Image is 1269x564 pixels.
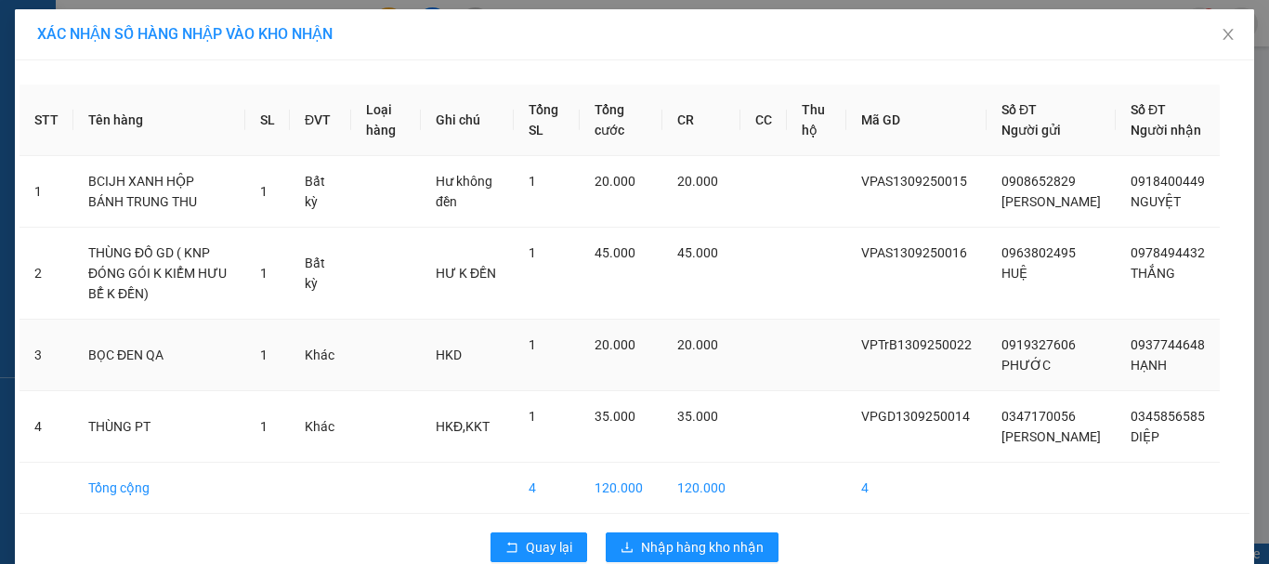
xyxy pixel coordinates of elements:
[740,85,787,156] th: CC
[290,228,351,320] td: Bất kỳ
[147,56,255,79] span: 01 Võ Văn Truyện, KP.1, Phường 2
[37,25,333,43] span: XÁC NHẬN SỐ HÀNG NHẬP VÀO KHO NHẬN
[1001,266,1027,281] span: HUỆ
[1131,266,1175,281] span: THẮNG
[662,85,740,156] th: CR
[147,83,228,94] span: Hotline: 19001152
[861,245,967,260] span: VPAS1309250016
[1221,27,1236,42] span: close
[505,541,518,556] span: rollback
[1001,409,1076,424] span: 0347170056
[147,30,250,53] span: Bến xe [GEOGRAPHIC_DATA]
[7,11,89,93] img: logo
[677,409,718,424] span: 35.000
[662,463,740,514] td: 120.000
[1001,358,1051,373] span: PHƯỚC
[290,156,351,228] td: Bất kỳ
[677,245,718,260] span: 45.000
[595,245,635,260] span: 45.000
[787,85,846,156] th: Thu hộ
[20,85,73,156] th: STT
[260,184,268,199] span: 1
[846,463,987,514] td: 4
[1131,358,1167,373] span: HẠNH
[491,532,587,562] button: rollbackQuay lại
[621,541,634,556] span: download
[846,85,987,156] th: Mã GD
[1131,409,1205,424] span: 0345856585
[1001,337,1076,352] span: 0919327606
[147,10,255,26] strong: ĐỒNG PHƯỚC
[1001,102,1037,117] span: Số ĐT
[1131,245,1205,260] span: 0978494432
[580,85,662,156] th: Tổng cước
[529,409,536,424] span: 1
[73,85,245,156] th: Tên hàng
[595,409,635,424] span: 35.000
[436,174,492,209] span: Hư không đền
[41,135,113,146] span: 09:56:35 [DATE]
[290,391,351,463] td: Khác
[580,463,662,514] td: 120.000
[595,174,635,189] span: 20.000
[260,266,268,281] span: 1
[351,85,421,156] th: Loại hàng
[421,85,514,156] th: Ghi chú
[641,537,764,557] span: Nhập hàng kho nhận
[436,266,496,281] span: HƯ K ĐỀN
[1131,429,1159,444] span: DIỆP
[93,118,195,132] span: VPTN1309250023
[73,320,245,391] td: BỌC ĐEN QA
[20,228,73,320] td: 2
[861,409,970,424] span: VPGD1309250014
[861,174,967,189] span: VPAS1309250015
[529,245,536,260] span: 1
[1001,194,1101,209] span: [PERSON_NAME]
[595,337,635,352] span: 20.000
[514,463,580,514] td: 4
[1001,123,1061,138] span: Người gửi
[260,419,268,434] span: 1
[1001,174,1076,189] span: 0908652829
[50,100,228,115] span: -----------------------------------------
[1001,429,1101,444] span: [PERSON_NAME]
[1131,194,1181,209] span: NGUYỆT
[529,337,536,352] span: 1
[436,348,462,362] span: HKD
[20,156,73,228] td: 1
[529,174,536,189] span: 1
[606,532,778,562] button: downloadNhập hàng kho nhận
[436,419,490,434] span: HKĐ,KKT
[1131,102,1166,117] span: Số ĐT
[677,174,718,189] span: 20.000
[290,320,351,391] td: Khác
[514,85,580,156] th: Tổng SL
[260,348,268,362] span: 1
[73,156,245,228] td: BCIJH XANH HỘP BÁNH TRUNG THU
[1131,174,1205,189] span: 0918400449
[73,228,245,320] td: THÙNG ĐỒ GD ( KNP ĐÓNG GÓI K KIỂM HƯU BỂ K ĐỀN)
[1202,9,1254,61] button: Close
[677,337,718,352] span: 20.000
[526,537,572,557] span: Quay lại
[73,391,245,463] td: THÙNG PT
[6,120,194,131] span: [PERSON_NAME]:
[1131,123,1201,138] span: Người nhận
[1131,337,1205,352] span: 0937744648
[861,337,972,352] span: VPTrB1309250022
[1001,245,1076,260] span: 0963802495
[245,85,290,156] th: SL
[20,320,73,391] td: 3
[73,463,245,514] td: Tổng cộng
[6,135,113,146] span: In ngày:
[20,391,73,463] td: 4
[290,85,351,156] th: ĐVT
